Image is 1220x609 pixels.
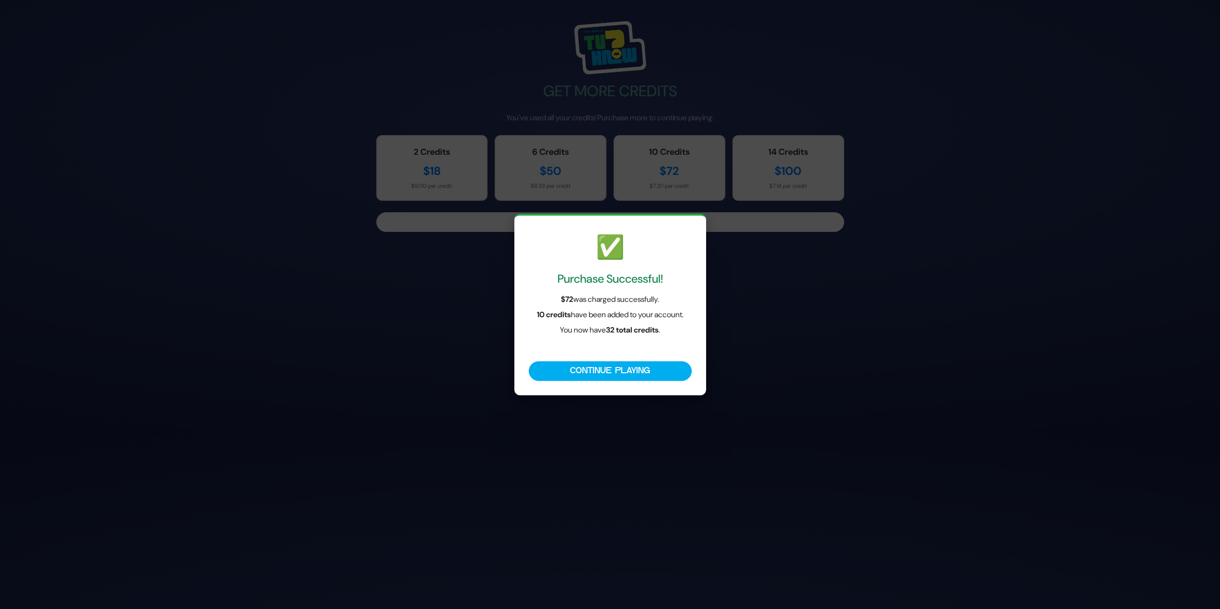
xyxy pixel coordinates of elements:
[529,294,692,305] p: was charged successfully.
[606,325,659,335] strong: 32 total credits
[529,230,692,264] div: ✅
[529,324,692,336] p: You now have .
[529,361,692,381] button: Continue Playing
[529,344,692,354] p: Transaction ID: 45118649
[529,272,692,286] h4: Purchase Successful!
[537,310,571,320] strong: 10 credits
[529,309,692,321] p: have been added to your account.
[561,294,573,304] strong: $72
